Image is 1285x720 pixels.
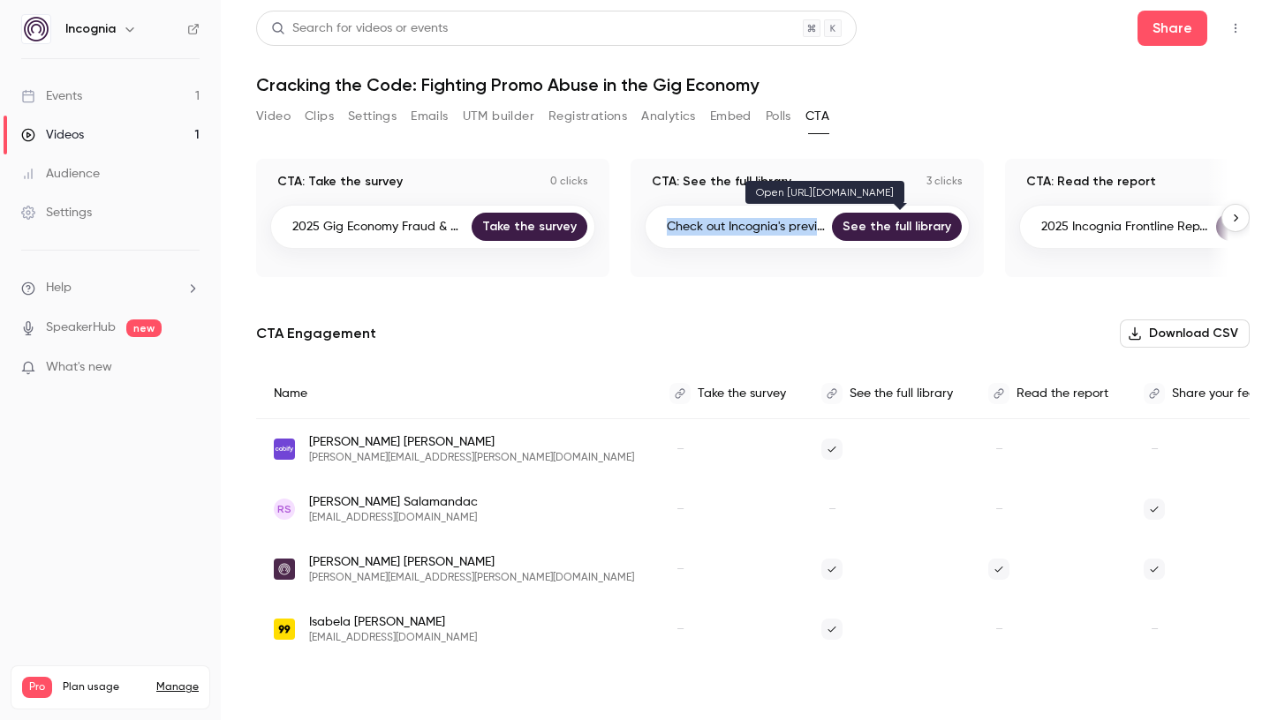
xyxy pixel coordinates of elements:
[22,677,52,698] span: Pro
[669,619,691,640] span: –
[821,499,843,520] span: –
[256,323,376,344] p: CTA Engagement
[305,102,334,131] button: Clips
[46,358,112,377] span: What's new
[21,279,200,297] li: help-dropdown-opener
[641,102,696,131] button: Analytics
[292,218,465,236] p: 2025 Gig Economy Fraud & Ab...
[277,173,403,191] p: CTA: Take the survey
[21,126,84,144] div: Videos
[309,613,477,631] span: Isabela [PERSON_NAME]
[1138,11,1207,46] button: Share
[926,175,963,189] p: 3 clicks
[277,501,291,517] span: RS
[274,619,295,640] img: 99app.com
[309,511,478,525] span: [EMAIL_ADDRESS][DOMAIN_NAME]
[1120,319,1250,348] button: Download CSV
[274,439,295,460] img: cabify.com
[1144,619,1165,640] span: –
[309,553,634,571] span: [PERSON_NAME] [PERSON_NAME]
[348,102,397,131] button: Settings
[65,20,116,38] h6: Incognia
[411,102,448,131] button: Emails
[309,631,477,645] span: [EMAIL_ADDRESS][DOMAIN_NAME]
[710,102,752,131] button: Embed
[309,571,634,585] span: [PERSON_NAME][EMAIL_ADDRESS][PERSON_NAME][DOMAIN_NAME]
[463,102,534,131] button: UTM builder
[669,559,691,580] span: –
[988,499,1009,520] span: –
[988,619,1009,640] span: –
[1026,173,1156,191] p: CTA: Read the report
[63,680,146,694] span: Plan usage
[21,204,92,221] div: Settings
[548,102,627,131] button: Registrations
[698,387,786,400] span: Take the survey
[178,360,200,376] iframe: Noticeable Trigger
[652,173,791,191] p: CTA: See the full library
[21,87,82,105] div: Events
[850,387,953,400] span: See the full library
[256,369,652,419] div: Name
[156,680,199,694] a: Manage
[46,279,72,297] span: Help
[126,319,162,337] span: new
[988,439,1009,460] span: –
[1041,218,1207,236] p: 2025 Incognia Frontline Rep...
[550,175,588,189] p: 0 clicks
[832,213,962,241] a: See the full library
[669,499,691,520] span: –
[472,213,587,241] a: Take the survey
[21,165,100,183] div: Audience
[22,15,50,43] img: Incognia
[271,19,448,38] div: Search for videos or events
[256,102,291,131] button: Video
[669,439,691,460] span: –
[309,451,634,465] span: [PERSON_NAME][EMAIL_ADDRESS][PERSON_NAME][DOMAIN_NAME]
[1144,439,1165,460] span: –
[1017,387,1108,400] span: Read the report
[667,218,825,236] p: Check out Incognia's previo...
[1221,14,1250,42] button: Top Bar Actions
[274,559,295,580] img: incognia.com
[256,74,1250,95] h1: Cracking the Code: Fighting Promo Abuse in the Gig Economy
[805,102,829,131] button: CTA
[46,319,116,337] a: SpeakerHub
[309,493,478,511] span: [PERSON_NAME] Salamandac
[766,102,791,131] button: Polls
[309,433,634,451] span: [PERSON_NAME] [PERSON_NAME]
